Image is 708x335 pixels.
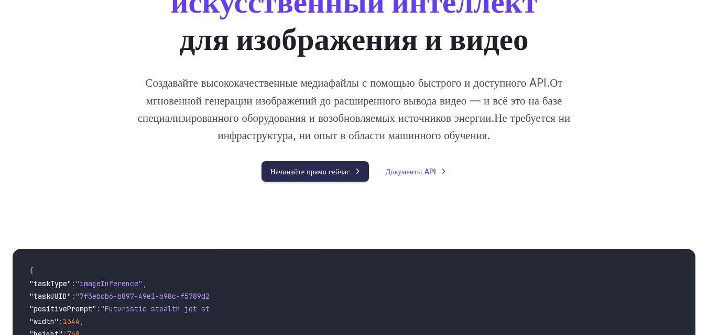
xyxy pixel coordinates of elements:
ya-tr-span: Создавайте высококачественные медиафайлы с помощью быстрого и доступного API. [146,76,550,89]
ya-tr-span: Документы API [386,165,436,177]
span: : [71,291,75,301]
ya-tr-span: От мгновенной генерации изображений до расширенного вывода видео — и всё это на базе специализиро... [138,76,563,124]
span: , [143,279,147,288]
a: Документы API [386,165,446,177]
span: "imageInference" [75,279,143,288]
span: , [80,317,84,326]
span: : [59,317,63,326]
span: "positivePrompt" [29,304,96,313]
span: "width" [29,317,59,326]
ya-tr-span: для изображения и видео [179,20,528,57]
span: "taskUUID" [29,291,71,301]
span: "7f3ebcb6-b897-49e1-b98c-f5789d2d40d7" [75,291,235,301]
span: { [29,266,34,276]
ya-tr-span: Начинайте прямо сейчас [270,165,350,177]
span: : [71,279,75,288]
span: 1344 [63,317,80,326]
span: "Futuristic stealth jet streaking through a neon-lit cityscape with glowing purple exhaust" [101,304,482,313]
a: Начинайте прямо сейчас [262,161,368,182]
span: "taskType" [29,279,71,288]
span: : [96,304,101,313]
